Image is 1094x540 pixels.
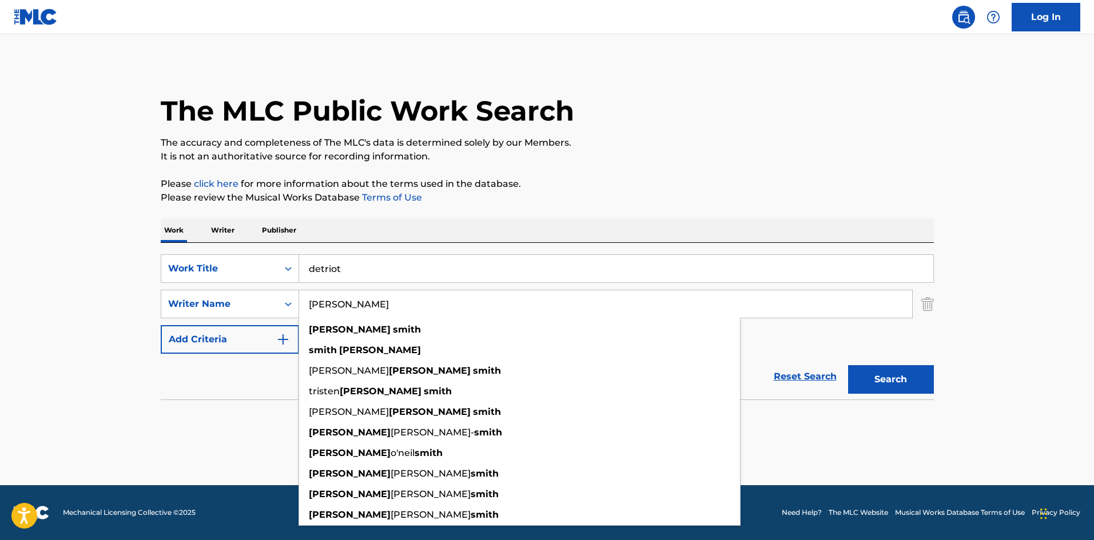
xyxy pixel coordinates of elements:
a: Log In [1012,3,1080,31]
strong: [PERSON_NAME] [309,447,391,458]
strong: smith [471,489,499,499]
a: Musical Works Database Terms of Use [895,507,1025,518]
a: Public Search [952,6,975,29]
strong: [PERSON_NAME] [309,427,391,438]
strong: smith [473,365,501,376]
h1: The MLC Public Work Search [161,94,574,128]
strong: [PERSON_NAME] [389,406,471,417]
span: [PERSON_NAME] [309,406,389,417]
span: o'neil [391,447,415,458]
button: Search [848,365,934,394]
strong: [PERSON_NAME] [309,489,391,499]
p: Work [161,218,187,242]
img: logo [14,506,49,519]
strong: smith [471,509,499,520]
strong: [PERSON_NAME] [309,468,391,479]
p: It is not an authoritative source for recording information. [161,150,934,163]
span: [PERSON_NAME] [391,468,471,479]
span: [PERSON_NAME] [391,489,471,499]
strong: smith [415,447,443,458]
span: [PERSON_NAME] [391,509,471,520]
strong: smith [474,427,502,438]
strong: [PERSON_NAME] [339,345,421,355]
p: Please review the Musical Works Database [161,191,934,205]
img: search [957,10,970,24]
img: help [986,10,1000,24]
span: [PERSON_NAME] [309,365,389,376]
strong: smith [424,386,452,397]
p: Writer [208,218,238,242]
iframe: Chat Widget [1037,485,1094,540]
div: Drag [1040,497,1047,531]
a: Terms of Use [360,192,422,203]
span: tristen [309,386,340,397]
strong: [PERSON_NAME] [309,324,391,335]
div: Work Title [168,262,271,275]
p: Publisher [258,218,300,242]
strong: smith [471,468,499,479]
div: Writer Name [168,297,271,311]
a: Need Help? [782,507,822,518]
p: Please for more information about the terms used in the database. [161,177,934,191]
a: Privacy Policy [1032,507,1080,518]
img: MLC Logo [14,9,58,25]
img: Delete Criterion [921,290,934,318]
strong: [PERSON_NAME] [309,509,391,520]
button: Add Criteria [161,325,299,354]
strong: [PERSON_NAME] [340,386,421,397]
img: 9d2ae6d4665cec9f34b9.svg [276,333,290,346]
form: Search Form [161,254,934,399]
strong: smith [393,324,421,335]
a: The MLC Website [829,507,888,518]
a: click here [194,178,238,189]
span: Mechanical Licensing Collective © 2025 [63,507,196,518]
span: [PERSON_NAME]- [391,427,474,438]
strong: [PERSON_NAME] [389,365,471,376]
strong: smith [473,406,501,417]
div: Help [982,6,1005,29]
p: The accuracy and completeness of The MLC's data is determined solely by our Members. [161,136,934,150]
a: Reset Search [768,364,842,389]
strong: smith [309,345,337,355]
